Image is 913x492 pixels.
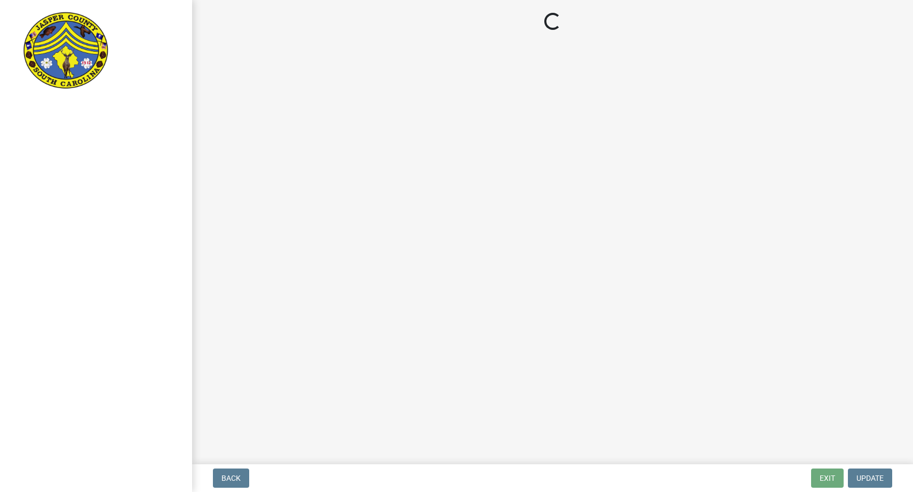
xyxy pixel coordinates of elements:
button: Back [213,469,249,488]
span: Update [856,474,884,482]
img: Jasper County, South Carolina [21,11,110,91]
span: Back [221,474,241,482]
button: Update [848,469,892,488]
button: Exit [811,469,844,488]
